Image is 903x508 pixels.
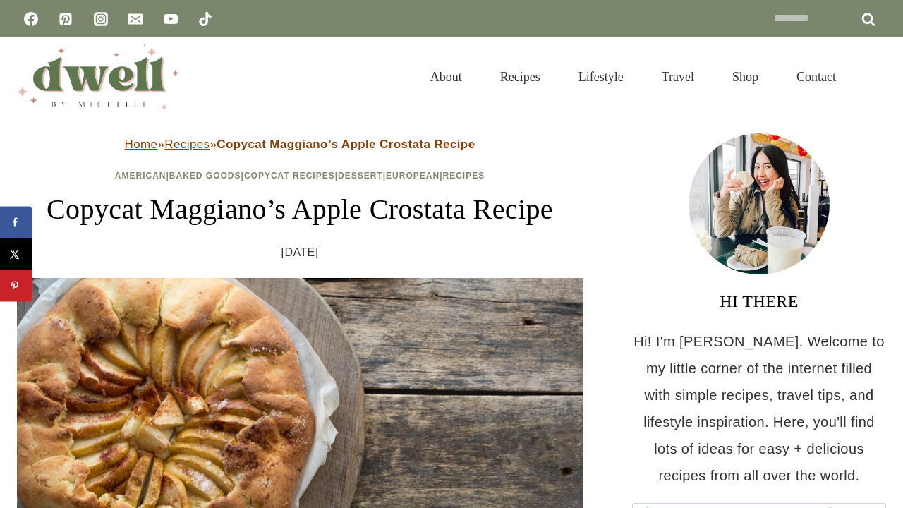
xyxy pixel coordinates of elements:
h3: HI THERE [632,289,886,314]
a: Instagram [87,5,115,33]
h1: Copycat Maggiano’s Apple Crostata Recipe [17,188,583,231]
a: Lifestyle [559,52,643,102]
a: Recipes [481,52,559,102]
a: European [386,171,440,181]
a: Travel [643,52,713,102]
button: View Search Form [862,65,886,89]
span: | | | | | [115,171,485,181]
a: Home [124,138,157,151]
a: Copycat Recipes [244,171,335,181]
a: Shop [713,52,777,102]
p: Hi! I'm [PERSON_NAME]. Welcome to my little corner of the internet filled with simple recipes, tr... [632,328,886,489]
a: Recipes [164,138,210,151]
a: Baked Goods [169,171,241,181]
strong: Copycat Maggiano’s Apple Crostata Recipe [217,138,475,151]
a: Email [121,5,150,33]
a: TikTok [191,5,219,33]
a: Dessert [338,171,383,181]
time: [DATE] [281,242,319,263]
a: About [411,52,481,102]
a: Facebook [17,5,45,33]
a: Contact [777,52,855,102]
a: Recipes [442,171,485,181]
nav: Primary Navigation [411,52,855,102]
img: DWELL by michelle [17,44,179,109]
a: YouTube [157,5,185,33]
a: Pinterest [51,5,80,33]
a: American [115,171,166,181]
span: » » [124,138,475,151]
